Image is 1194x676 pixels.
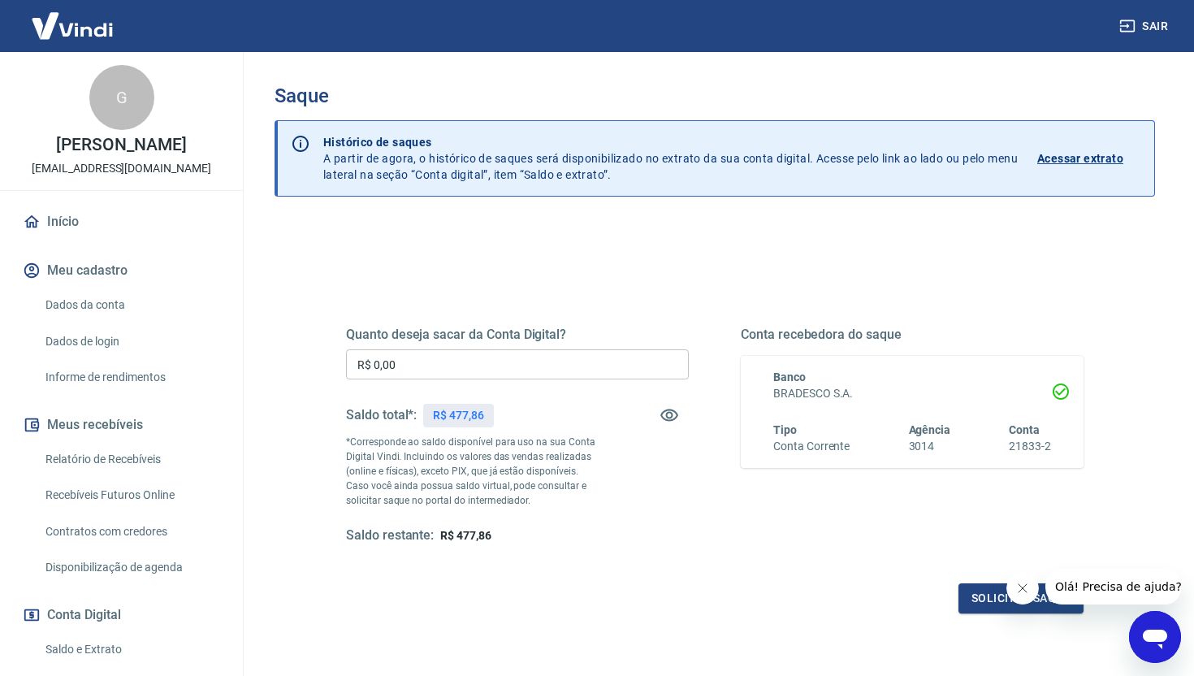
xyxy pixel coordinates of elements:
[958,583,1084,613] button: Solicitar saque
[1009,423,1040,436] span: Conta
[346,435,603,508] p: *Corresponde ao saldo disponível para uso na sua Conta Digital Vindi. Incluindo os valores das ve...
[39,325,223,358] a: Dados de login
[32,160,211,177] p: [EMAIL_ADDRESS][DOMAIN_NAME]
[19,253,223,288] button: Meu cadastro
[39,288,223,322] a: Dados da conta
[773,423,797,436] span: Tipo
[39,551,223,584] a: Disponibilização de agenda
[346,407,417,423] h5: Saldo total*:
[39,443,223,476] a: Relatório de Recebíveis
[89,65,154,130] div: G
[1037,134,1141,183] a: Acessar extrato
[1129,611,1181,663] iframe: Botão para abrir a janela de mensagens
[1009,438,1051,455] h6: 21833-2
[39,515,223,548] a: Contratos com credores
[39,633,223,666] a: Saldo e Extrato
[346,527,434,544] h5: Saldo restante:
[19,407,223,443] button: Meus recebíveis
[56,136,186,154] p: [PERSON_NAME]
[773,438,850,455] h6: Conta Corrente
[39,479,223,512] a: Recebíveis Futuros Online
[433,407,484,424] p: R$ 477,86
[346,327,689,343] h5: Quanto deseja sacar da Conta Digital?
[773,370,806,383] span: Banco
[909,438,951,455] h6: 3014
[323,134,1018,150] p: Histórico de saques
[1116,11,1175,41] button: Sair
[10,11,136,24] span: Olá! Precisa de ajuda?
[1045,569,1181,604] iframe: Mensagem da empresa
[19,1,125,50] img: Vindi
[19,597,223,633] button: Conta Digital
[909,423,951,436] span: Agência
[1037,150,1123,167] p: Acessar extrato
[1006,572,1039,604] iframe: Fechar mensagem
[275,84,1155,107] h3: Saque
[19,204,223,240] a: Início
[440,529,491,542] span: R$ 477,86
[39,361,223,394] a: Informe de rendimentos
[773,385,1051,402] h6: BRADESCO S.A.
[741,327,1084,343] h5: Conta recebedora do saque
[323,134,1018,183] p: A partir de agora, o histórico de saques será disponibilizado no extrato da sua conta digital. Ac...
